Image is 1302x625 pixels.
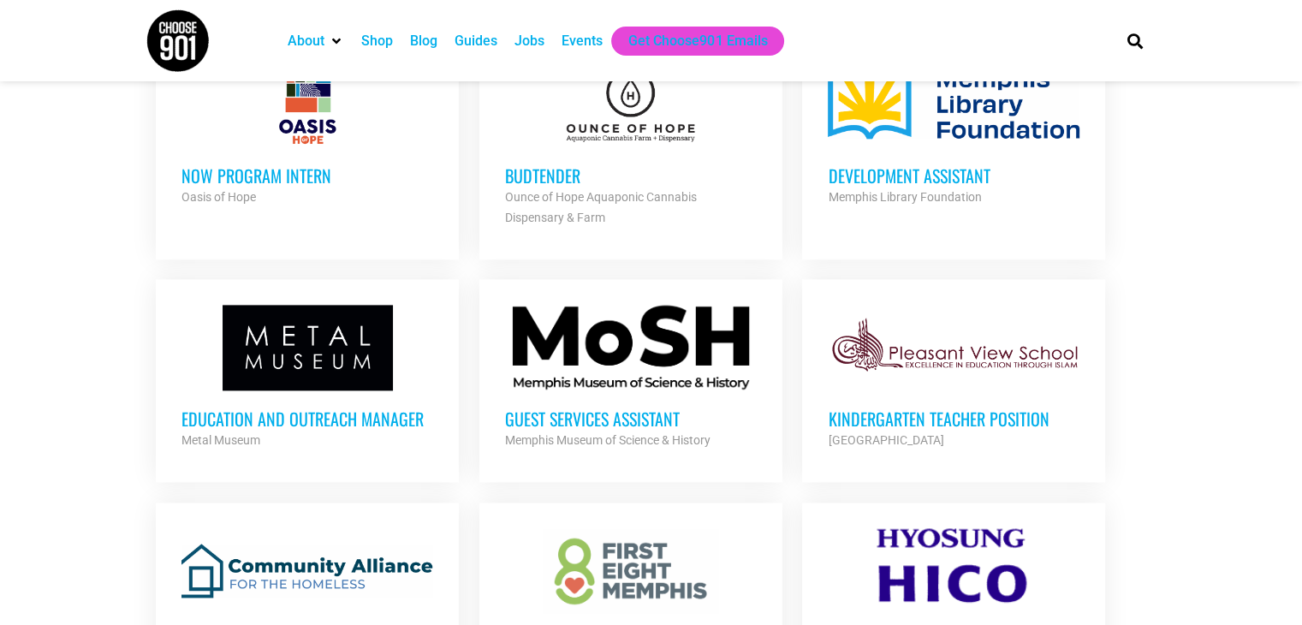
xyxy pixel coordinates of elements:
h3: Guest Services Assistant [505,408,757,430]
strong: Memphis Library Foundation [828,190,981,204]
a: Guest Services Assistant Memphis Museum of Science & History [479,279,782,476]
strong: Oasis of Hope [181,190,256,204]
h3: Education and Outreach Manager [181,408,433,430]
a: Guides [455,31,497,51]
strong: [GEOGRAPHIC_DATA] [828,433,943,447]
a: Events [562,31,603,51]
a: Education and Outreach Manager Metal Museum [156,279,459,476]
h3: NOW Program Intern [181,164,433,187]
h3: Kindergarten Teacher Position [828,408,1079,430]
a: Blog [410,31,437,51]
h3: Development Assistant [828,164,1079,187]
a: NOW Program Intern Oasis of Hope [156,36,459,233]
a: Kindergarten Teacher Position [GEOGRAPHIC_DATA] [802,279,1105,476]
strong: Metal Museum [181,433,260,447]
nav: Main nav [279,27,1097,56]
strong: Ounce of Hope Aquaponic Cannabis Dispensary & Farm [505,190,697,224]
a: Shop [361,31,393,51]
strong: Memphis Museum of Science & History [505,433,710,447]
a: About [288,31,324,51]
h3: Budtender [505,164,757,187]
div: Search [1121,27,1149,55]
a: Get Choose901 Emails [628,31,767,51]
a: Budtender Ounce of Hope Aquaponic Cannabis Dispensary & Farm [479,36,782,253]
a: Development Assistant Memphis Library Foundation [802,36,1105,233]
a: Jobs [514,31,544,51]
div: About [279,27,353,56]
